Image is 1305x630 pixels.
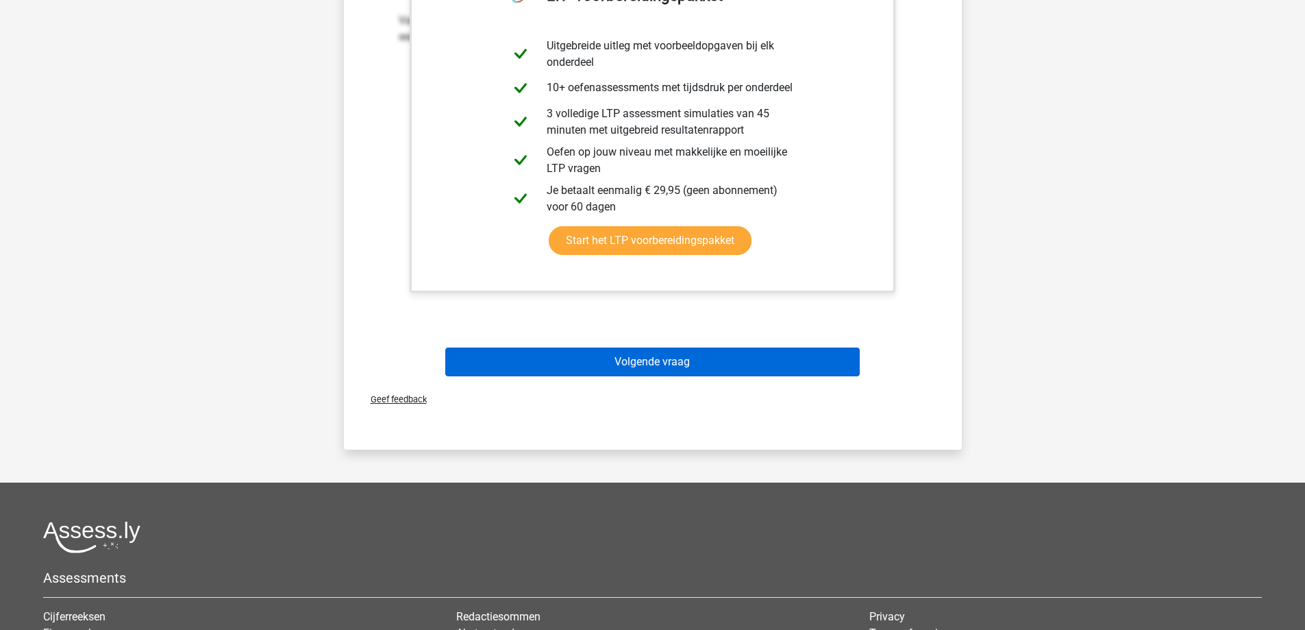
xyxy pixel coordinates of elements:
a: Redactiesommen [456,610,540,623]
button: Volgende vraag [445,348,860,376]
img: Assessly logo [43,521,140,553]
a: Privacy [869,610,905,623]
a: Start het LTP voorbereidingspakket [549,226,751,255]
a: Cijferreeksen [43,610,105,623]
h5: Assessments [43,570,1262,586]
span: Geef feedback [360,394,427,404]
